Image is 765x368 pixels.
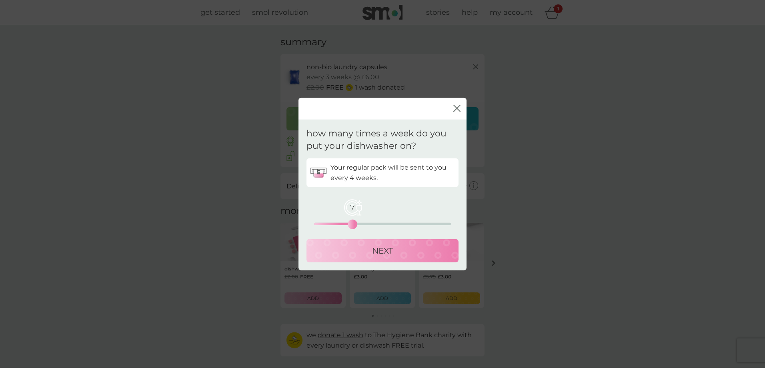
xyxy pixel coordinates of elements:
p: Your regular pack will be sent to you every 4 weeks. [330,162,455,183]
p: how many times a week do you put your dishwasher on? [306,128,459,152]
span: 7 [342,197,362,217]
button: close [453,104,461,113]
p: NEXT [372,244,393,257]
button: NEXT [306,239,459,262]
